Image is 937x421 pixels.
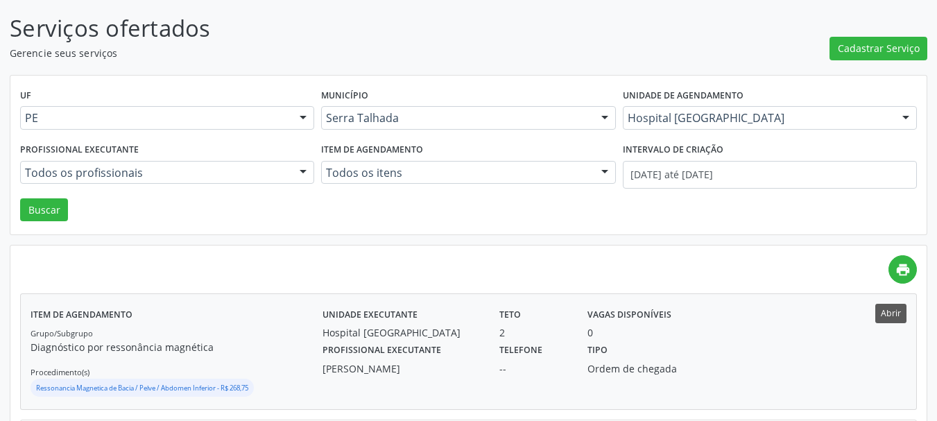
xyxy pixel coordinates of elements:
div: 0 [587,325,593,340]
small: Ressonancia Magnetica de Bacia / Pelve / Abdomen Inferior - R$ 268,75 [36,384,248,393]
label: Item de agendamento [31,304,132,325]
p: Diagnóstico por ressonância magnética [31,340,323,354]
span: PE [25,111,286,125]
input: Selecione um intervalo [623,161,917,189]
label: Intervalo de criação [623,139,723,161]
div: Ordem de chegada [587,361,700,376]
label: Profissional executante [20,139,139,161]
span: Serra Talhada [326,111,587,125]
i: print [895,262,911,277]
button: Abrir [875,304,906,323]
label: Tipo [587,340,608,361]
p: Serviços ofertados [10,11,652,46]
small: Grupo/Subgrupo [31,328,93,338]
button: Buscar [20,198,68,222]
label: Profissional executante [323,340,441,361]
div: 2 [499,325,568,340]
label: Unidade de agendamento [623,85,743,107]
label: Item de agendamento [321,139,423,161]
label: UF [20,85,31,107]
div: [PERSON_NAME] [323,361,480,376]
label: Telefone [499,340,542,361]
span: Cadastrar Serviço [838,41,920,55]
label: Município [321,85,368,107]
div: Hospital [GEOGRAPHIC_DATA] [323,325,480,340]
button: Cadastrar Serviço [829,37,927,60]
small: Procedimento(s) [31,367,89,377]
span: Todos os profissionais [25,166,286,180]
span: Hospital [GEOGRAPHIC_DATA] [628,111,888,125]
a: print [888,255,917,284]
label: Unidade executante [323,304,418,325]
label: Vagas disponíveis [587,304,671,325]
label: Teto [499,304,521,325]
p: Gerencie seus serviços [10,46,652,60]
div: -- [499,361,568,376]
span: Todos os itens [326,166,587,180]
